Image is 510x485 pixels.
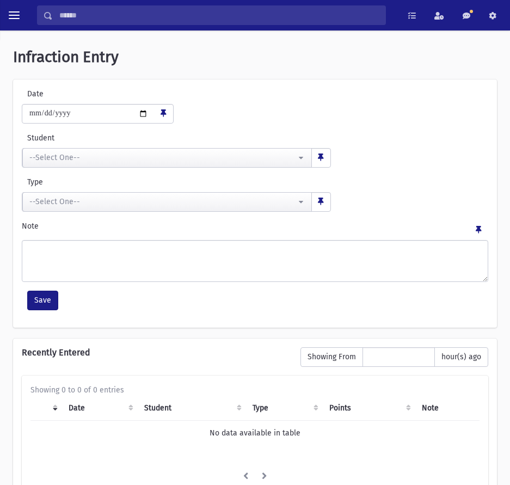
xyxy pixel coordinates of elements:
th: Date: activate to sort column ascending [62,396,138,421]
label: Date [22,88,72,100]
button: Save [27,291,58,310]
button: --Select One-- [22,192,312,212]
label: Type [22,176,176,188]
h6: Recently Entered [22,347,290,358]
button: --Select One-- [22,148,312,168]
th: Note [415,396,480,421]
th: Student: activate to sort column ascending [138,396,246,421]
td: No data available in table [30,420,480,445]
div: --Select One-- [29,196,296,207]
span: Infraction Entry [13,48,119,66]
span: hour(s) ago [434,347,488,367]
label: Note [22,220,39,236]
div: Showing 0 to 0 of 0 entries [30,384,480,396]
label: Student [22,132,228,144]
th: Type: activate to sort column ascending [246,396,323,421]
div: --Select One-- [29,152,296,163]
span: Showing From [300,347,363,367]
th: Points: activate to sort column ascending [323,396,415,421]
button: toggle menu [4,5,24,25]
input: Search [53,5,385,25]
